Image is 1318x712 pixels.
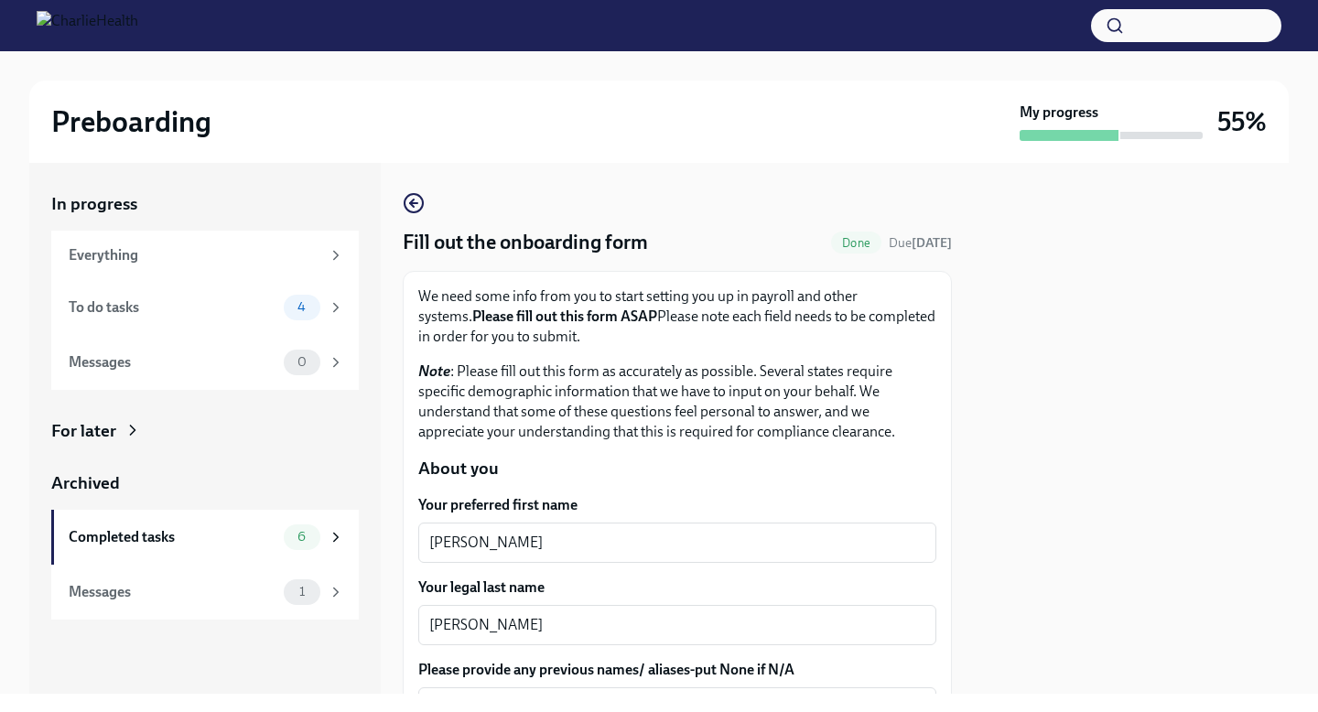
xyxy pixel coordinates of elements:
div: To do tasks [69,297,276,318]
span: 6 [286,530,317,544]
div: Completed tasks [69,527,276,547]
h2: Preboarding [51,103,211,140]
div: Everything [69,245,320,265]
span: 1 [288,585,316,599]
a: In progress [51,192,359,216]
p: About you [418,457,936,480]
a: For later [51,419,359,443]
label: Your preferred first name [418,495,936,515]
h3: 55% [1217,105,1267,138]
a: To do tasks4 [51,280,359,335]
h4: Fill out the onboarding form [403,229,648,256]
p: : Please fill out this form as accurately as possible. Several states require specific demographi... [418,361,936,442]
div: For later [51,419,116,443]
textarea: [PERSON_NAME] [429,614,925,636]
span: Due [889,235,952,251]
span: Done [831,236,881,250]
p: We need some info from you to start setting you up in payroll and other systems. Please note each... [418,286,936,347]
div: Messages [69,352,276,372]
span: August 20th, 2025 08:00 [889,234,952,252]
a: Everything [51,231,359,280]
strong: [DATE] [912,235,952,251]
strong: Note [418,362,450,380]
label: Please provide any previous names/ aliases-put None if N/A [418,660,936,680]
a: Archived [51,471,359,495]
strong: My progress [1020,102,1098,123]
label: Your legal last name [418,577,936,598]
img: CharlieHealth [37,11,138,40]
textarea: [PERSON_NAME] [429,532,925,554]
a: Completed tasks6 [51,510,359,565]
div: Messages [69,582,276,602]
a: Messages1 [51,565,359,620]
a: Messages0 [51,335,359,390]
span: 4 [286,300,317,314]
span: 0 [286,355,318,369]
strong: Please fill out this form ASAP [472,307,657,325]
